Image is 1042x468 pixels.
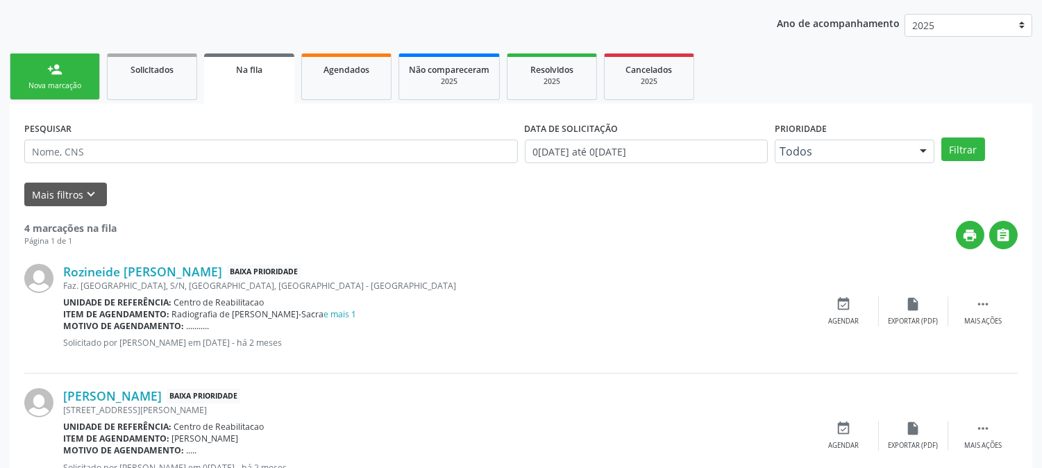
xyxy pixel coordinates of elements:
span: Resolvidos [530,64,573,76]
p: Solicitado por [PERSON_NAME] em [DATE] - há 2 meses [63,337,809,349]
span: Agendados [323,64,369,76]
div: Faz. [GEOGRAPHIC_DATA], S/N, [GEOGRAPHIC_DATA], [GEOGRAPHIC_DATA] - [GEOGRAPHIC_DATA] [63,280,809,292]
p: Ano de acompanhamento [777,14,900,31]
i:  [996,228,1011,243]
label: PESQUISAR [24,118,72,140]
label: DATA DE SOLICITAÇÃO [525,118,619,140]
span: ........... [187,320,210,332]
span: ..... [187,444,197,456]
b: Item de agendamento: [63,433,169,444]
button: print [956,221,984,249]
div: Nova marcação [20,81,90,91]
img: img [24,264,53,293]
i:  [975,421,991,436]
div: Agendar [829,317,859,326]
input: Nome, CNS [24,140,518,163]
span: Baixa Prioridade [167,389,240,403]
b: Unidade de referência: [63,296,171,308]
div: person_add [47,62,62,77]
span: Centro de Reabilitacao [174,296,264,308]
div: 2025 [614,76,684,87]
div: 2025 [517,76,587,87]
b: Item de agendamento: [63,308,169,320]
b: Unidade de referência: [63,421,171,433]
a: [PERSON_NAME] [63,388,162,403]
div: 2025 [409,76,489,87]
i: event_available [837,421,852,436]
span: Todos [780,144,906,158]
span: [PERSON_NAME] [172,433,239,444]
img: img [24,388,53,417]
strong: 4 marcações na fila [24,222,117,235]
span: Solicitados [131,64,174,76]
span: Baixa Prioridade [227,265,301,279]
i: insert_drive_file [906,421,921,436]
i: insert_drive_file [906,296,921,312]
i:  [975,296,991,312]
i: print [963,228,978,243]
div: Exportar (PDF) [889,441,939,451]
a: e mais 1 [324,308,357,320]
span: Não compareceram [409,64,489,76]
button: Mais filtroskeyboard_arrow_down [24,183,107,207]
i: event_available [837,296,852,312]
label: Prioridade [775,118,827,140]
a: Rozineide [PERSON_NAME] [63,264,222,279]
span: Na fila [236,64,262,76]
i: keyboard_arrow_down [84,187,99,202]
div: Mais ações [964,317,1002,326]
span: Centro de Reabilitacao [174,421,264,433]
div: Exportar (PDF) [889,317,939,326]
span: Cancelados [626,64,673,76]
div: Página 1 de 1 [24,235,117,247]
div: Agendar [829,441,859,451]
b: Motivo de agendamento: [63,320,184,332]
button: Filtrar [941,137,985,161]
input: Selecione um intervalo [525,140,768,163]
div: [STREET_ADDRESS][PERSON_NAME] [63,404,809,416]
div: Mais ações [964,441,1002,451]
b: Motivo de agendamento: [63,444,184,456]
span: Radiografia de [PERSON_NAME]-Sacra [172,308,357,320]
button:  [989,221,1018,249]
